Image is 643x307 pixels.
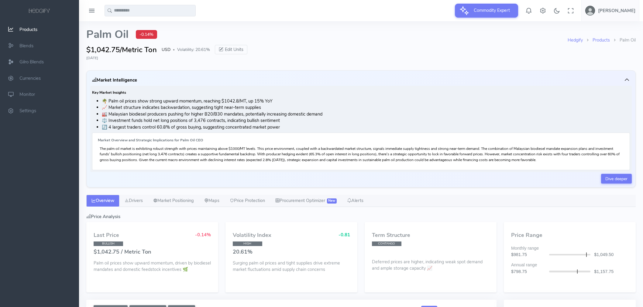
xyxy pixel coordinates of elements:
div: $1,157.75 [590,268,632,275]
a: Drivers [119,195,148,207]
a: Procurement Optimizer [270,195,342,207]
h4: Term Structure [372,232,489,238]
button: Commodity Expert [455,4,518,18]
h4: Last Price [94,232,119,238]
a: Hedgify [568,37,583,43]
li: ⚖️ Investment funds hold net long positions of 3,476 contracts, indicating bullish sentiment [102,117,630,124]
a: Maps [199,195,225,207]
button: Market Intelligence [90,74,632,86]
div: $981.75 [507,251,549,258]
div: $798.75 [507,268,549,275]
span: Products [19,26,37,32]
img: user-image [585,6,595,15]
h6: Key Market Insights [92,91,630,95]
a: Products [593,37,610,43]
span: USD [162,46,170,53]
span: BULLISH [94,241,123,246]
button: Edit Units [215,45,247,55]
h6: Market Overview and Strategic Implications for Palm Oil CEO [98,138,624,142]
p: Palm oil prices show upward momentum, driven by biodiesel mandates and domestic feedstock incenti... [94,260,211,273]
span: New [327,198,337,203]
a: Overview [86,195,119,207]
span: Monitor [19,92,35,98]
li: 🌴 Palm oil prices show strong upward momentum, reaching $1042.8/MT, up 15% YoY [102,98,630,105]
div: $1,049.50 [590,251,632,258]
h4: Volatility Index [233,232,271,238]
span: CONTANGO [372,241,401,246]
div: Monthly range [507,245,632,252]
a: Alerts [342,195,369,207]
span: Settings [19,108,36,114]
span: -0.14% [195,232,211,238]
span: -0.81 [339,232,350,238]
div: Annual range [507,262,632,268]
a: Commodity Expert [455,7,518,13]
span: ● [173,48,175,51]
img: logo [28,8,51,15]
li: 📈 Market structure indicates backwardation, suggesting tight near-term supplies [102,104,630,111]
p: Deferred prices are higher, indicating weak spot demand and ample storage capacity 📈 [372,257,489,272]
a: Dive deeper [601,174,632,184]
span: -0.14% [136,30,157,39]
h4: Price Range [511,232,628,238]
span: Blends [19,43,33,49]
a: Market Positioning [148,195,199,207]
span: Currencies [19,75,41,81]
h4: $1,042.75 / Metric Ton [94,249,211,255]
span: Palm Oil [86,29,129,41]
p: The palm oil market is exhibiting robust strength with prices maintaining above $1000/MT levels. ... [100,146,622,163]
div: [DATE] [86,55,636,61]
span: $1,042.75/Metric Ton [86,44,157,55]
a: Price Protection [225,195,270,207]
span: Gilro Blends [19,59,44,65]
span: Volatility: 20.61% [177,46,210,53]
h4: 20.61% [233,249,350,255]
h5: Market Intelligence [92,78,137,83]
li: 🏭 Malaysian biodiesel producers pushing for higher B20/B30 mandates, potentially increasing domes... [102,111,630,118]
li: Palm Oil [610,37,636,44]
span: Commodity Expert [470,4,514,17]
span: HIGH [233,241,262,246]
p: Surging palm oil prices and tight supplies drive extreme market fluctuations amid supply chain co... [233,260,350,273]
h5: [PERSON_NAME] [598,8,635,13]
h5: Price Analysis [86,214,636,219]
li: 🔄 4 largest traders control 60.8% of gross buying, suggesting concentrated market power [102,124,630,131]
